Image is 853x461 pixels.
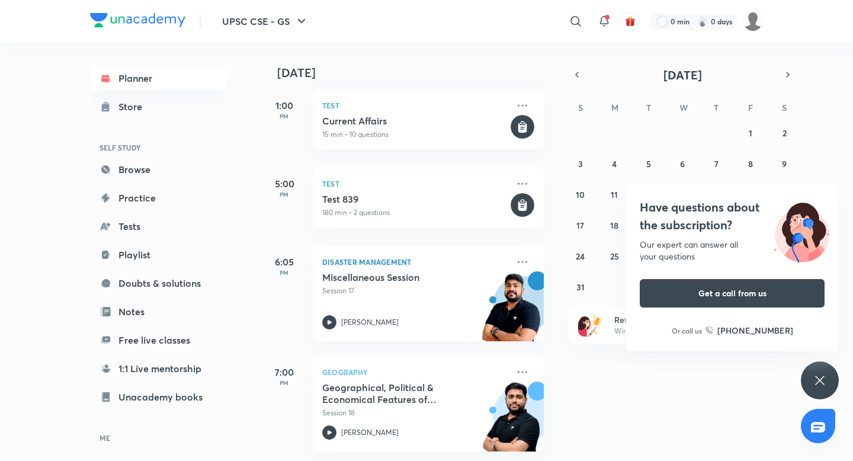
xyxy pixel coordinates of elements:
h6: Refer friends [614,313,760,326]
abbr: August 6, 2025 [680,158,685,169]
p: 180 min • 2 questions [322,207,508,218]
abbr: August 18, 2025 [610,220,618,231]
button: August 9, 2025 [775,154,794,173]
img: referral [578,313,602,337]
abbr: August 2, 2025 [783,127,787,139]
p: PM [261,191,308,198]
h5: 1:00 [261,98,308,113]
h6: [PHONE_NUMBER] [717,324,793,337]
p: Session 18 [322,408,508,418]
button: August 8, 2025 [741,154,760,173]
abbr: Thursday [714,102,719,113]
h6: SELF STUDY [90,137,227,158]
p: Win a laptop, vouchers & more [614,326,760,337]
a: Playlist [90,243,227,267]
img: avatar [625,16,636,27]
a: Browse [90,158,227,181]
button: August 25, 2025 [605,246,624,265]
p: Test [322,177,508,191]
a: Company Logo [90,13,185,30]
abbr: Tuesday [646,102,651,113]
abbr: August 10, 2025 [576,189,585,200]
button: August 24, 2025 [571,246,590,265]
button: August 11, 2025 [605,185,624,204]
abbr: August 25, 2025 [610,251,619,262]
a: Doubts & solutions [90,271,227,295]
h4: Have questions about the subscription? [640,199,825,234]
abbr: August 11, 2025 [611,189,618,200]
abbr: August 17, 2025 [576,220,584,231]
abbr: August 8, 2025 [748,158,753,169]
p: Test [322,98,508,113]
a: 1:1 Live mentorship [90,357,227,380]
abbr: August 9, 2025 [782,158,787,169]
h5: 7:00 [261,365,308,379]
p: 15 min • 10 questions [322,129,508,140]
h5: Miscellaneous Session [322,271,470,283]
p: PM [261,379,308,386]
button: August 2, 2025 [775,123,794,142]
button: [DATE] [585,66,780,83]
a: Planner [90,66,227,90]
p: Disaster Management [322,255,508,269]
a: Store [90,95,227,119]
abbr: August 4, 2025 [612,158,617,169]
abbr: August 7, 2025 [714,158,719,169]
h4: [DATE] [277,66,556,80]
p: Session 17 [322,286,508,296]
abbr: Monday [611,102,618,113]
a: Free live classes [90,328,227,352]
button: August 1, 2025 [741,123,760,142]
abbr: August 31, 2025 [576,281,585,293]
p: Or call us [672,325,702,336]
a: [PHONE_NUMBER] [706,324,793,337]
h5: 5:00 [261,177,308,191]
img: streak [697,15,708,27]
button: August 10, 2025 [571,185,590,204]
h5: Geographical, Political & Economical Features of Australia [322,382,470,405]
abbr: August 24, 2025 [576,251,585,262]
h6: ME [90,428,227,448]
h5: Current Affairs [322,115,508,127]
abbr: August 3, 2025 [578,158,583,169]
a: Notes [90,300,227,324]
img: unacademy [479,271,544,353]
abbr: Sunday [578,102,583,113]
a: Practice [90,186,227,210]
h5: Test 839 [322,193,508,205]
a: Tests [90,215,227,238]
p: PM [261,113,308,120]
div: Store [118,100,149,114]
p: PM [261,269,308,276]
span: [DATE] [663,67,702,83]
img: Company Logo [90,13,185,27]
button: UPSC CSE - GS [215,9,316,33]
img: ttu_illustration_new.svg [764,199,839,262]
abbr: Saturday [782,102,787,113]
button: Get a call from us [640,279,825,308]
button: August 18, 2025 [605,216,624,235]
abbr: August 1, 2025 [749,127,752,139]
button: August 7, 2025 [707,154,726,173]
button: August 6, 2025 [673,154,692,173]
button: August 17, 2025 [571,216,590,235]
abbr: Wednesday [679,102,688,113]
p: Geography [322,365,508,379]
button: August 5, 2025 [639,154,658,173]
button: August 4, 2025 [605,154,624,173]
abbr: August 5, 2025 [646,158,651,169]
img: wassim [743,11,763,31]
div: Our expert can answer all your questions [640,239,825,262]
button: avatar [621,12,640,31]
h5: 6:05 [261,255,308,269]
p: [PERSON_NAME] [341,427,399,438]
button: August 31, 2025 [571,277,590,296]
abbr: Friday [748,102,753,113]
button: August 3, 2025 [571,154,590,173]
p: [PERSON_NAME] [341,317,399,328]
a: Unacademy books [90,385,227,409]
